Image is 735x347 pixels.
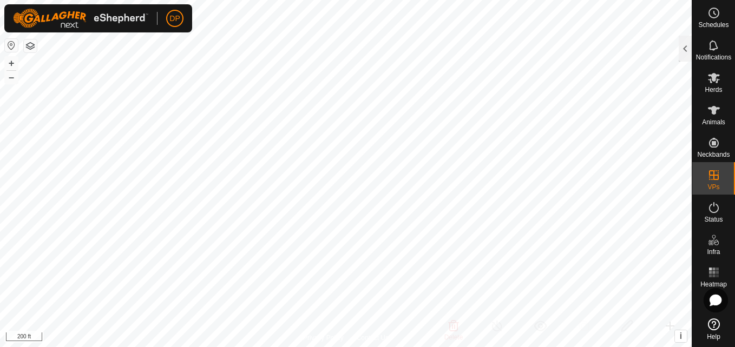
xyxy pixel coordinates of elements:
button: Reset Map [5,39,18,52]
span: Infra [707,249,720,255]
img: Gallagher Logo [13,9,148,28]
span: Notifications [696,54,731,61]
span: Herds [705,86,722,93]
span: Animals [702,119,725,125]
span: Neckbands [697,151,730,158]
span: Heatmap [700,281,727,288]
span: VPs [707,184,719,190]
a: Privacy Policy [303,333,344,343]
a: Help [692,314,735,344]
button: – [5,71,18,84]
span: i [680,331,682,341]
span: Status [704,216,723,223]
button: Map Layers [24,39,37,52]
button: i [675,330,687,342]
span: DP [169,13,180,24]
span: Help [707,333,720,340]
span: Schedules [698,22,729,28]
button: + [5,57,18,70]
a: Contact Us [357,333,389,343]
